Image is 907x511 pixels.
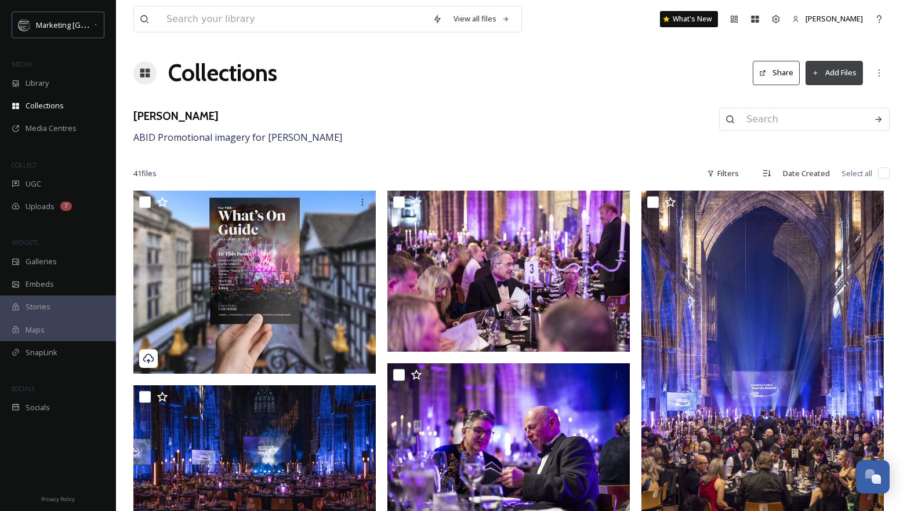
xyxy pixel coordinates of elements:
span: Stories [26,301,50,312]
span: Select all [841,168,872,179]
h3: [PERSON_NAME] [133,108,342,125]
input: Search your library [161,6,427,32]
div: Filters [701,162,745,185]
span: Marketing [GEOGRAPHIC_DATA] [36,19,146,30]
img: Whats On Mock.jpg [133,191,376,374]
a: View all files [448,8,516,30]
span: MEDIA [12,60,32,68]
div: Date Created [777,162,836,185]
button: Open Chat [856,460,890,494]
span: Privacy Policy [41,495,75,503]
span: 41 file s [133,168,157,179]
span: [PERSON_NAME] [806,13,863,24]
a: Collections [168,56,277,90]
img: Event _45.JPG [387,191,630,352]
span: Maps [26,324,45,335]
span: Media Centres [26,123,77,134]
span: Socials [26,402,50,413]
button: Add Files [806,61,863,85]
span: SnapLink [26,347,57,358]
img: MC-Logo-01.svg [19,19,30,31]
a: Privacy Policy [41,491,75,505]
span: WIDGETS [12,238,38,247]
span: SOCIALS [12,384,35,393]
span: Collections [26,100,64,111]
div: 7 [60,202,72,211]
button: Share [753,61,800,85]
span: ABID Promotional imagery for [PERSON_NAME] [133,131,342,144]
a: [PERSON_NAME] [786,8,869,30]
span: Library [26,78,49,89]
span: Uploads [26,201,55,212]
span: Embeds [26,279,54,290]
span: COLLECT [12,160,37,169]
span: UGC [26,178,41,189]
span: Galleries [26,256,57,267]
input: Search [741,107,868,132]
a: What's New [660,11,718,27]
